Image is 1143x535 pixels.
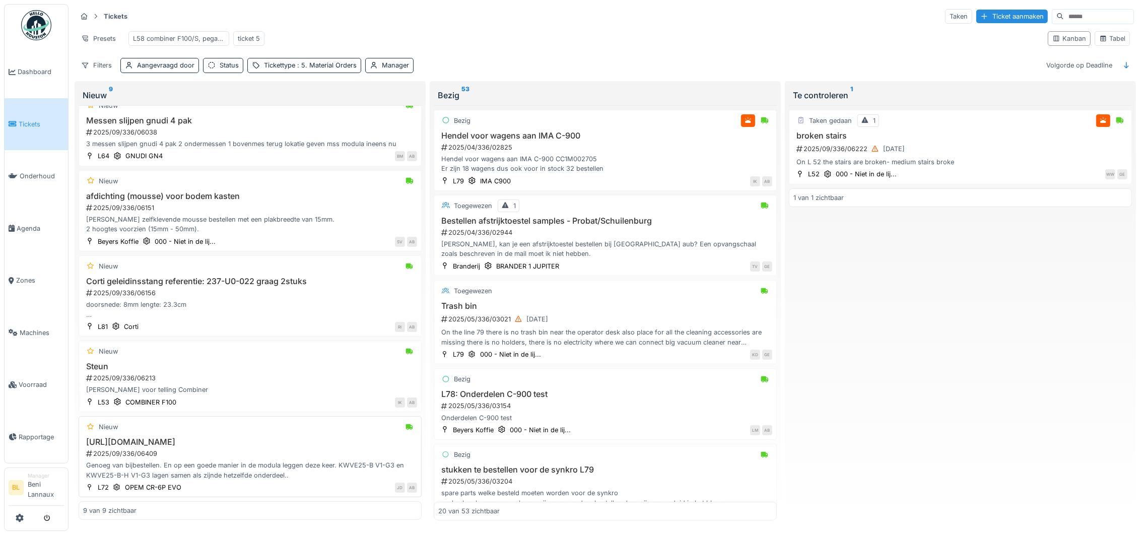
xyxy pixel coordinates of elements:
div: ticket 5 [238,34,260,43]
div: RI [395,322,405,332]
h3: Corti geleidinsstang referentie: 237-U0-022 graag 2stuks [83,277,417,286]
div: Nieuw [99,347,118,356]
div: AB [407,483,417,493]
div: IMA C900 [480,176,511,186]
h3: L78: Onderdelen C-900 test [438,389,772,399]
div: IK [395,397,405,408]
div: TV [750,261,760,272]
a: Zones [5,254,68,307]
div: AB [762,176,772,186]
div: Ticket aanmaken [976,10,1048,23]
sup: 9 [109,89,113,101]
div: Nieuw [99,422,118,432]
div: 000 - Niet in de lij... [510,425,571,435]
div: AB [407,397,417,408]
div: Bezig [454,374,470,384]
div: LM [750,425,760,435]
div: Nieuw [99,176,118,186]
div: 2025/05/336/03154 [440,401,772,411]
div: 1 van 1 zichtbaar [793,193,844,203]
div: Toegewezen [454,286,492,296]
div: Nieuw [99,261,118,271]
div: L58 combiner F100/S, pegaso 1400, novopac [133,34,225,43]
div: Bezig [438,89,773,101]
div: Manager [28,472,64,480]
span: Voorraad [19,380,64,389]
h3: Trash bin [438,301,772,311]
div: spare parts welke besteld moeten worden voor de synkro veel zaken kunnen we volgens mij ergens an... [438,488,772,507]
div: 2025/09/336/06213 [85,373,417,383]
div: 9 van 9 zichtbaar [83,506,137,515]
div: 2025/05/336/03204 [440,477,772,486]
div: 000 - Niet in de lij... [836,169,897,179]
div: AB [407,151,417,161]
div: BM [395,151,405,161]
div: L72 [98,483,109,492]
div: AB [407,322,417,332]
span: Zones [16,276,64,285]
div: Toegewezen [454,201,492,211]
div: doorsnede: 8mm lengte: 23.3cm 2stuks [83,300,417,319]
div: SV [395,237,405,247]
div: [DATE] [526,314,548,324]
div: On L 52 the stairs are broken- medium stairs broke [793,157,1127,167]
span: Agenda [17,224,64,233]
a: Dashboard [5,46,68,98]
div: L79 [453,350,464,359]
div: [PERSON_NAME], kan je een afstrijktoestel bestellen bij [GEOGRAPHIC_DATA] aub? Een opvangschaal z... [438,239,772,258]
div: Bezig [454,450,470,459]
div: GE [762,261,772,272]
div: GE [1117,169,1127,179]
div: Tabel [1099,34,1125,43]
span: Onderhoud [20,171,64,181]
strong: Tickets [100,12,131,21]
h3: Hendel voor wagens aan IMA C-900 [438,131,772,141]
div: AB [762,425,772,435]
span: Machines [20,328,64,338]
div: Beyers Koffie [98,237,139,246]
h3: [URL][DOMAIN_NAME] [83,437,417,447]
div: L64 [98,151,109,161]
div: Aangevraagd door [137,60,194,70]
a: Agenda [5,203,68,255]
div: Volgorde op Deadline [1042,58,1117,73]
div: [PERSON_NAME] voor telling Combiner [83,385,417,394]
a: Rapportage [5,411,68,463]
div: Branderij [453,261,480,271]
div: COMBINER F100 [125,397,176,407]
div: On the line 79 there is no trash bin near the operator desk also place for all the cleaning acces... [438,327,772,347]
div: BRANDER 1 JUPITER [496,261,559,271]
h3: broken stairs [793,131,1127,141]
div: 2025/09/336/06409 [85,449,417,458]
div: Hendel voor wagens aan IMA C-900 CC1M002705 Er zijn 18 wagens dus ook voor in stock 32 bestellen [438,154,772,173]
li: Beni Lannaux [28,472,64,503]
div: 000 - Niet in de lij... [480,350,541,359]
a: BL ManagerBeni Lannaux [9,472,64,506]
a: Voorraad [5,359,68,411]
div: Bezig [454,116,470,125]
a: Onderhoud [5,150,68,203]
h3: Steun [83,362,417,371]
div: [DATE] [883,144,905,154]
div: L53 [98,397,109,407]
div: Taken [945,9,972,24]
div: JD [395,483,405,493]
h3: afdichting (mousse) voor bodem kasten [83,191,417,201]
div: Nieuw [99,101,118,110]
div: 2025/04/336/02944 [440,228,772,237]
div: Te controleren [793,89,1128,101]
span: Rapportage [19,432,64,442]
div: OPEM CR-6P EVO [125,483,181,492]
div: 1 [873,116,876,125]
div: [PERSON_NAME] zelfklevende mousse bestellen met een plakbreedte van 15mm. 2 hoogtes voorzien (15m... [83,215,417,234]
sup: 53 [461,89,469,101]
div: Nieuw [83,89,418,101]
div: Beyers Koffie [453,425,494,435]
div: 2025/09/336/06038 [85,127,417,137]
div: L52 [808,169,820,179]
div: Manager [382,60,409,70]
span: Tickets [19,119,64,129]
div: GE [762,350,772,360]
div: Taken gedaan [809,116,852,125]
h3: stukken te bestellen voor de synkro L79 [438,465,772,475]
